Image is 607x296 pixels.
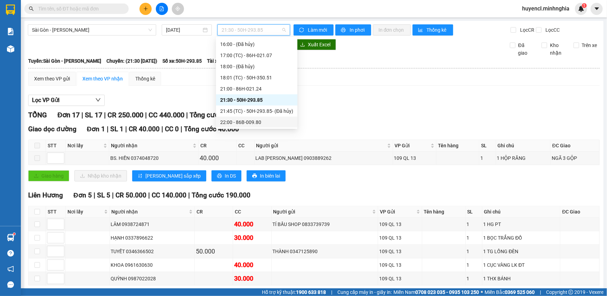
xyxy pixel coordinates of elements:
span: 21:30 - 50H-293.85 [222,25,286,35]
th: ĐC Giao [551,140,600,151]
span: Sài Gòn - Phan Rí [32,25,152,35]
img: icon-new-feature [578,6,584,12]
th: STT [46,206,66,218]
th: STT [46,140,66,151]
td: 109 QL 13 [378,218,422,231]
strong: 0708 023 035 - 0935 103 250 [415,289,479,295]
span: Tổng cước 690.000 [190,111,249,119]
span: | [125,125,127,133]
div: LAB [PERSON_NAME] 0903889262 [256,154,392,162]
span: | [540,288,541,296]
div: 30.000 [234,274,270,283]
div: 109 QL 13 [394,154,435,162]
span: Miền Nam [393,288,479,296]
td: 109 QL 13 [378,258,422,272]
div: 22:00 - 86B-009.80 [220,118,293,126]
div: 109 QL 13 [379,261,421,269]
span: | [112,191,114,199]
span: In phơi [350,26,366,34]
div: 109 QL 13 [379,275,421,282]
span: In biên lai [260,172,280,180]
span: copyright [568,290,573,295]
span: aim [175,6,180,11]
span: | [331,288,332,296]
span: sync [299,28,305,33]
td: 109 QL 13 [378,272,422,286]
div: 18:00 - (Đã hủy) [220,63,293,70]
span: Liên Hương [28,191,63,199]
img: solution-icon [7,28,14,35]
button: aim [172,3,184,15]
th: ĐC Giao [560,206,600,218]
div: TÍ BẦU SHOP 0833739739 [273,220,377,228]
button: caret-down [591,3,603,15]
img: warehouse-icon [7,234,14,241]
div: LÂM 0938724871 [111,220,193,228]
span: file-add [159,6,164,11]
span: | [188,191,190,199]
span: printer [341,28,347,33]
span: Lọc CR [517,26,535,34]
span: message [7,281,14,288]
span: | [145,111,147,119]
div: 1 HỘP RĂNG [497,154,549,162]
span: Lọc VP Gửi [32,96,59,104]
span: | [104,111,106,119]
span: download [300,42,305,48]
span: Làm mới [308,26,328,34]
td: 109 QL 13 [378,245,422,258]
span: plus [143,6,148,11]
div: TUYẾT 0346366502 [111,248,193,255]
span: down [95,97,101,103]
span: printer [217,173,222,179]
span: [PERSON_NAME] sắp xếp [145,172,201,180]
span: Người nhận [112,208,187,216]
div: 40.000 [234,219,270,229]
span: CC 140.000 [152,191,186,199]
span: Lọc CC [543,26,561,34]
div: 109 QL 13 [379,248,421,255]
strong: 0369 525 060 [505,289,535,295]
span: Giao dọc đường [28,125,77,133]
span: Đơn 1 [87,125,105,133]
div: 1 [480,154,495,162]
span: TỔNG [28,111,47,119]
span: search [29,6,34,11]
div: THÀNH 0347125890 [273,248,377,255]
th: CR [195,206,233,218]
span: caret-down [594,6,600,12]
span: Người gửi [273,208,371,216]
div: 21:00 - 86H-021.24 [220,85,293,93]
sup: 1 [13,233,15,235]
span: Người gửi [256,142,386,149]
div: 1 THX BÁNH [484,275,559,282]
span: | [148,191,150,199]
span: Tài xế: [207,57,222,65]
span: | [181,125,182,133]
span: Tổng cước 190.000 [192,191,250,199]
button: bar-chartThống kê [413,24,453,36]
span: Số xe: 50H-293.85 [162,57,202,65]
th: CC [237,140,254,151]
span: | [107,125,109,133]
td: NGÃ 3 GỘP [551,151,600,165]
div: 1 [467,234,481,242]
input: 12/09/2025 [166,26,201,34]
th: Ghi chú [482,206,561,218]
th: SL [466,206,482,218]
span: Nơi lấy [67,208,103,216]
span: Xuất Excel [308,41,330,48]
span: CR 40.000 [129,125,160,133]
th: Tên hàng [437,140,479,151]
th: SL [479,140,496,151]
div: KHOA 0961630630 [111,261,193,269]
td: 109 QL 13 [378,231,422,245]
span: Nơi lấy [67,142,102,149]
div: 18:01 (TC) - 50H-350.51 [220,74,293,81]
span: | [81,111,83,119]
span: CC 0 [165,125,179,133]
div: 1 [467,275,481,282]
span: CR 250.000 [107,111,143,119]
div: 50.000 [196,247,232,256]
div: 21:45 (TC) - 50H-293.85 - (Đã hủy) [220,107,293,115]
